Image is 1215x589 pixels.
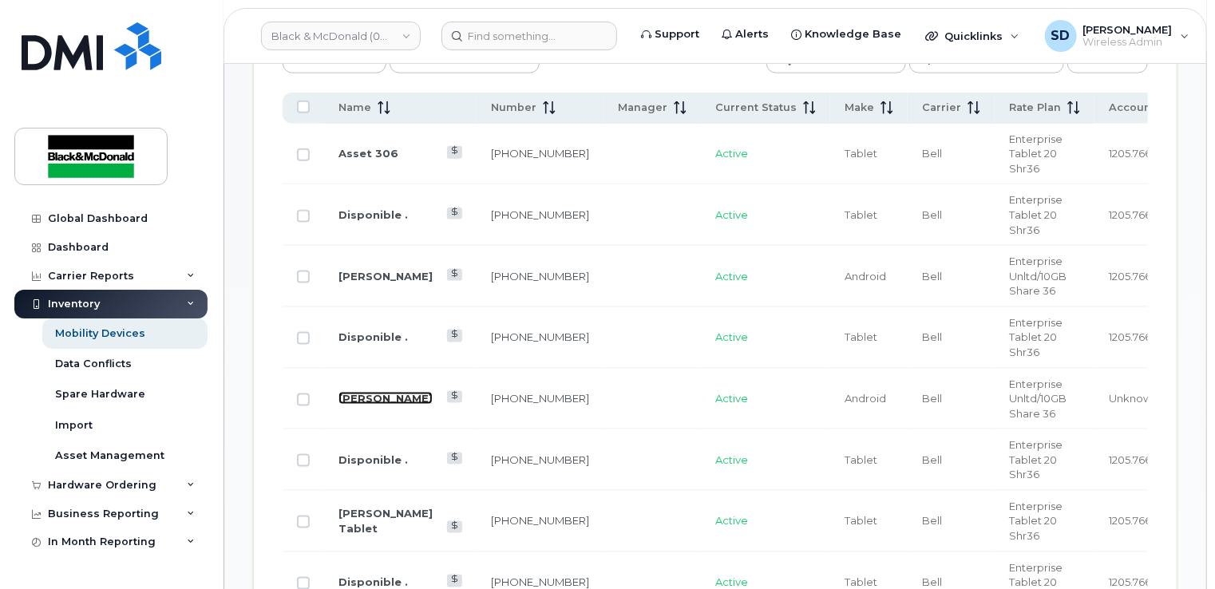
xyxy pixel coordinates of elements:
[491,270,589,283] a: [PHONE_NUMBER]
[715,147,748,160] span: Active
[845,270,886,283] span: Android
[447,391,462,403] a: View Last Bill
[715,101,797,115] span: Current Status
[845,208,877,221] span: Tablet
[1009,132,1063,175] span: Enterprise Tablet 20 Shr36
[922,575,942,588] span: Bell
[922,270,942,283] span: Bell
[1051,26,1071,45] span: SD
[922,147,942,160] span: Bell
[338,330,408,343] a: Disponible .
[715,575,748,588] span: Active
[715,392,748,405] span: Active
[1009,101,1061,115] span: Rate Plan
[922,453,942,466] span: Bell
[1109,514,1164,527] span: 1205.76620
[845,392,886,405] span: Android
[1109,208,1164,221] span: 1205.76620
[447,575,462,587] a: View Last Bill
[338,101,371,115] span: Name
[1109,270,1165,283] span: 1205.76640
[1109,101,1188,115] span: Account Code
[1009,378,1067,420] span: Enterprise Unltd/10GB Share 36
[845,514,877,527] span: Tablet
[447,208,462,219] a: View Last Bill
[914,20,1031,52] div: Quicklinks
[655,26,699,42] span: Support
[922,208,942,221] span: Bell
[491,101,536,115] span: Number
[491,208,589,221] a: [PHONE_NUMBER]
[845,453,877,466] span: Tablet
[338,453,408,466] a: Disponible .
[845,147,877,160] span: Tablet
[922,101,961,115] span: Carrier
[1009,193,1063,235] span: Enterprise Tablet 20 Shr36
[715,453,748,466] span: Active
[338,507,433,535] a: [PERSON_NAME] Tablet
[1009,500,1063,542] span: Enterprise Tablet 20 Shr36
[845,575,877,588] span: Tablet
[944,30,1003,42] span: Quicklinks
[618,101,667,115] span: Manager
[715,270,748,283] span: Active
[922,392,942,405] span: Bell
[845,101,874,115] span: Make
[1083,36,1173,49] span: Wireless Admin
[715,208,748,221] span: Active
[338,392,433,405] a: [PERSON_NAME]
[338,147,398,160] a: Asset 306
[491,575,589,588] a: [PHONE_NUMBER]
[845,330,877,343] span: Tablet
[715,514,748,527] span: Active
[1109,147,1164,160] span: 1205.76620
[1009,255,1067,297] span: Enterprise Unltd/10GB Share 36
[1034,20,1201,52] div: Sophie Dauth
[1109,330,1164,343] span: 1205.76620
[805,26,901,42] span: Knowledge Base
[922,330,942,343] span: Bell
[491,392,589,405] a: [PHONE_NUMBER]
[491,147,589,160] a: [PHONE_NUMBER]
[447,269,462,281] a: View Last Bill
[710,18,780,50] a: Alerts
[1009,316,1063,358] span: Enterprise Tablet 20 Shr36
[338,208,408,221] a: Disponible .
[338,575,408,588] a: Disponible .
[1083,23,1173,36] span: [PERSON_NAME]
[338,270,433,283] a: [PERSON_NAME]
[447,330,462,342] a: View Last Bill
[780,18,912,50] a: Knowledge Base
[1109,575,1164,588] span: 1205.76620
[630,18,710,50] a: Support
[922,514,942,527] span: Bell
[447,453,462,464] a: View Last Bill
[491,453,589,466] a: [PHONE_NUMBER]
[1109,392,1158,405] span: Unknown
[715,330,748,343] span: Active
[1109,453,1164,466] span: 1205.76620
[735,26,769,42] span: Alerts
[441,22,617,50] input: Find something...
[491,330,589,343] a: [PHONE_NUMBER]
[491,514,589,527] a: [PHONE_NUMBER]
[1009,438,1063,480] span: Enterprise Tablet 20 Shr36
[261,22,421,50] a: Black & McDonald (0534539400)
[447,146,462,158] a: View Last Bill
[447,521,462,533] a: View Last Bill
